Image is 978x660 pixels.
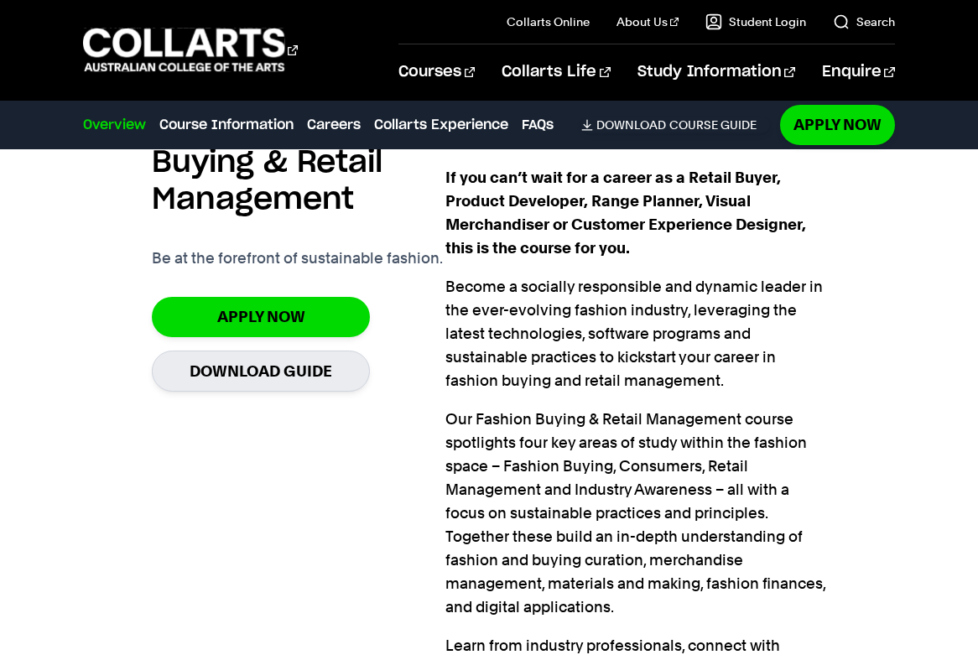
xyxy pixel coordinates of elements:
[502,44,610,100] a: Collarts Life
[445,408,825,619] p: Our Fashion Buying & Retail Management course spotlights four key areas of study within the fashi...
[374,115,508,135] a: Collarts Experience
[507,13,590,30] a: Collarts Online
[445,275,825,392] p: Become a socially responsible and dynamic leader in the ever-evolving fashion industry, leveragin...
[398,44,475,100] a: Courses
[522,115,554,135] a: FAQs
[833,13,895,30] a: Search
[822,44,895,100] a: Enquire
[152,351,370,392] a: Download Guide
[445,169,806,257] strong: If you can’t wait for a career as a Retail Buyer, Product Developer, Range Planner, Visual Mercha...
[637,44,795,100] a: Study Information
[83,115,146,135] a: Overview
[159,115,294,135] a: Course Information
[780,105,895,144] a: Apply Now
[152,297,370,336] a: Apply Now
[581,117,770,133] a: DownloadCourse Guide
[705,13,806,30] a: Student Login
[596,117,666,133] span: Download
[152,144,445,218] h2: Buying & Retail Management
[83,26,298,74] div: Go to homepage
[616,13,679,30] a: About Us
[152,247,443,270] p: Be at the forefront of sustainable fashion.
[307,115,361,135] a: Careers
